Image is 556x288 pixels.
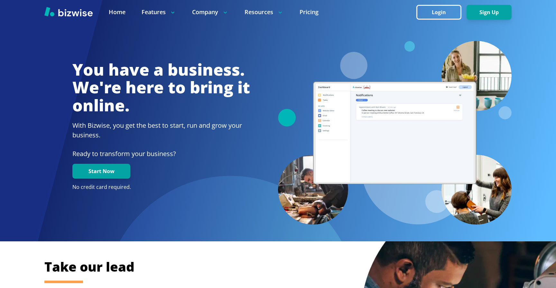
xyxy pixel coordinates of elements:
button: Login [416,5,461,20]
p: Features [142,8,176,16]
p: Ready to transform your business? [72,149,250,159]
a: Sign Up [467,9,512,15]
p: No credit card required. [72,184,250,191]
a: Login [416,9,467,15]
button: Start Now [72,164,130,179]
a: Start Now [72,168,130,174]
p: Company [192,8,228,16]
h2: With Bizwise, you get the best to start, run and grow your business. [72,121,250,140]
img: Bizwise Logo [44,7,93,16]
h2: Take our lead [44,258,512,275]
h1: You have a business. We're here to bring it online. [72,61,250,115]
a: Pricing [300,8,319,16]
p: Resources [245,8,283,16]
a: Home [109,8,125,16]
button: Sign Up [467,5,512,20]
